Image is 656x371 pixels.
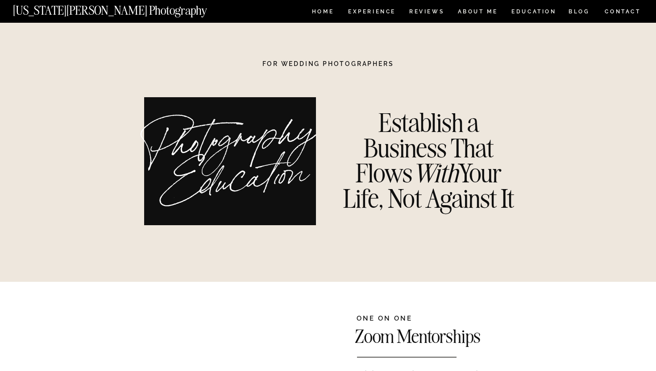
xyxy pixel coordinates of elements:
[135,116,332,216] h1: Photography Education
[348,9,395,16] a: Experience
[412,157,458,189] i: With
[310,9,336,16] a: HOME
[355,327,590,351] h2: Zoom Mentorships
[13,4,237,12] a: [US_STATE][PERSON_NAME] Photography
[457,9,498,16] a: ABOUT ME
[604,7,641,16] a: CONTACT
[237,61,419,67] h1: For Wedding Photographers
[569,9,590,16] a: BLOG
[409,9,443,16] a: REVIEWS
[335,110,522,212] h3: Establish a Business That Flows Your Life, Not Against It
[511,9,557,16] a: EDUCATION
[357,315,528,323] h2: One on one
